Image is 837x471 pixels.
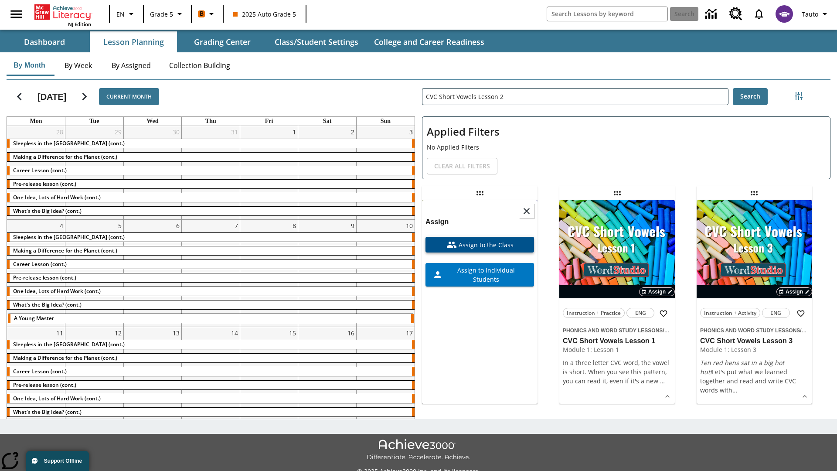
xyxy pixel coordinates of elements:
h3: CVC Short Vowels Lesson 3 [700,337,809,346]
td: August 13, 2025 [123,327,182,421]
button: Filters Side menu [790,87,807,105]
div: In a three letter CVC word, the vowel is short. When you see this pattern, you can read it, even ... [563,358,671,386]
div: Making a Difference for the Planet (cont.) [7,246,415,255]
span: What's the Big Idea? (cont.) [13,408,82,416]
span: Assign to Individual Students [443,266,527,284]
span: Career Lesson (cont.) [13,368,67,375]
td: August 1, 2025 [240,126,298,220]
td: August 6, 2025 [123,220,182,327]
div: Career Lesson (cont.) [7,367,415,376]
a: July 31, 2025 [229,126,240,138]
a: August 11, 2025 [54,327,65,339]
a: August 3, 2025 [408,126,415,138]
div: lesson details [697,200,812,404]
td: July 31, 2025 [182,126,240,220]
a: August 9, 2025 [349,220,356,232]
button: Dashboard [1,31,88,52]
td: August 8, 2025 [240,220,298,327]
span: Career Lesson (cont.) [13,167,67,174]
a: July 28, 2025 [54,126,65,138]
span: Making a Difference for the Planet (cont.) [13,153,117,160]
div: lesson details [559,200,675,404]
span: ENG [635,308,646,317]
button: College and Career Readiness [367,31,491,52]
a: Home [34,3,91,21]
button: Grade: Grade 5, Select a grade [146,6,188,22]
a: August 15, 2025 [287,327,298,339]
h2: [DATE] [37,92,66,102]
img: avatar image [776,5,793,23]
button: Select a new avatar [770,3,798,25]
span: Career Lesson (cont.) [13,260,67,268]
a: Friday [263,117,275,126]
span: Pre-release lesson (cont.) [13,381,76,389]
span: … [732,386,737,394]
a: August 17, 2025 [404,327,415,339]
a: July 30, 2025 [171,126,181,138]
div: Career Lesson (cont.) [7,260,415,269]
td: August 5, 2025 [65,220,124,327]
button: Show Details [798,390,811,403]
td: August 16, 2025 [298,327,357,421]
button: Boost Class color is orange. Change class color [194,6,220,22]
span: EN [116,10,125,19]
span: Support Offline [44,458,82,464]
span: Sleepless in the Animal Kingdom (cont.) [13,233,125,241]
div: Sleepless in the Animal Kingdom (cont.) [7,233,415,242]
td: August 4, 2025 [7,220,65,327]
div: Applied Filters [422,116,830,179]
div: Making a Difference for the Planet (cont.) [7,354,415,362]
div: Draggable lesson: CVC Short Vowels Lesson 1 [610,186,624,200]
div: Sleepless in the Animal Kingdom (cont.) [7,139,415,148]
span: Assign [648,288,666,296]
div: A Young Master [8,314,414,323]
button: Assign Choose Dates [776,287,812,296]
div: Career Lesson (cont.) [7,166,415,175]
a: August 6, 2025 [174,220,181,232]
button: ENG [626,308,654,318]
h6: Assign [425,216,534,228]
a: Resource Center, Will open in new tab [724,2,748,26]
span: Instruction + Practice [567,308,621,317]
em: Ten red hens sat in a big hot hut! [700,358,784,376]
div: One Idea, Lots of Hard Work (cont.) [7,193,415,202]
span: CVC Short Vowels [664,328,710,334]
a: Tuesday [88,117,101,126]
a: Monday [28,117,44,126]
a: August 14, 2025 [229,327,240,339]
td: August 17, 2025 [356,327,415,421]
td: July 30, 2025 [123,126,182,220]
button: By Month [7,55,52,76]
div: What's the Big Idea? (cont.) [7,300,415,309]
td: July 29, 2025 [65,126,124,220]
span: One Idea, Lots of Hard Work (cont.) [13,194,101,201]
div: lesson details [422,200,538,404]
button: Show Details [661,390,674,403]
td: August 7, 2025 [182,220,240,327]
div: Draggable lesson: CVC Short Vowels Lesson 3 [747,186,761,200]
span: What's the Big Idea? (cont.) [13,207,82,215]
td: August 12, 2025 [65,327,124,421]
div: One Idea, Lots of Hard Work (cont.) [7,394,415,403]
span: One Idea, Lots of Hard Work (cont.) [13,287,101,295]
button: Assign Choose Dates [639,287,675,296]
img: Achieve3000 Differentiate Accelerate Achieve [367,439,470,461]
span: Making a Difference for the Planet (cont.) [13,354,117,362]
div: Search [415,77,830,419]
span: Phonics and Word Study Lessons [563,328,663,334]
p: Let's put what we learned together and read and write CVC words wit [700,358,809,395]
td: August 11, 2025 [7,327,65,421]
td: August 14, 2025 [182,327,240,421]
a: August 2, 2025 [349,126,356,138]
span: One Idea, Lots of Hard Work (cont.) [13,395,101,402]
span: … [660,377,665,385]
a: July 29, 2025 [113,126,123,138]
span: / [800,326,806,334]
button: Previous [8,85,31,108]
span: Topic: Phonics and Word Study Lessons/CVC Short Vowels [563,325,671,335]
a: Thursday [204,117,218,126]
td: August 10, 2025 [356,220,415,327]
div: What's the Big Idea? (cont.) [7,207,415,215]
button: Next [73,85,95,108]
button: Support Offline [26,451,89,471]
